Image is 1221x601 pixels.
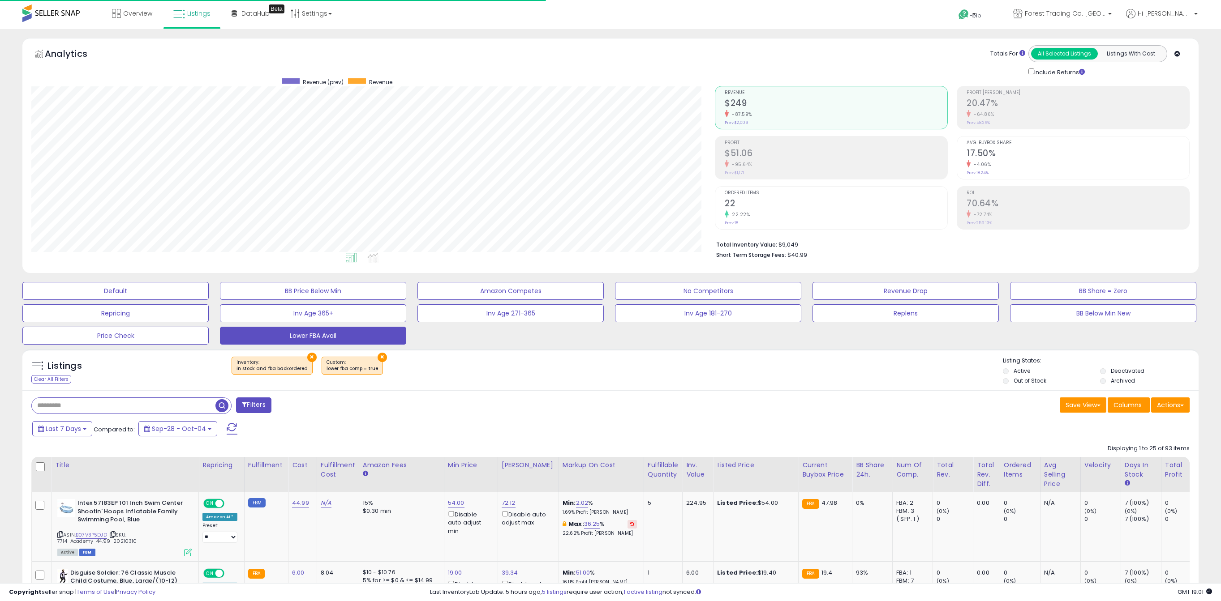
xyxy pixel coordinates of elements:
small: Prev: 259.13% [967,220,992,226]
a: 54.00 [448,499,464,507]
small: -64.86% [971,111,994,118]
span: Sep-28 - Oct-04 [152,424,206,433]
b: Min: [563,499,576,507]
span: Custom: [327,359,378,372]
div: N/A [1044,569,1074,577]
small: Days In Stock. [1125,479,1130,487]
span: | SKU: 7714_Academy_44.99_20210310 [57,531,137,545]
small: FBA [248,569,265,579]
small: (0%) [1004,507,1016,515]
span: Forest Trading Co. [GEOGRAPHIC_DATA] [1025,9,1105,18]
span: Inventory : [236,359,308,372]
small: 22.22% [729,211,750,218]
b: Max: [568,520,584,528]
button: Listings With Cost [1097,48,1164,60]
small: (0%) [1125,507,1137,515]
div: Repricing [202,460,241,470]
h2: $51.06 [725,148,947,160]
div: 15% [363,499,437,507]
div: 0 [1004,569,1040,577]
button: × [378,353,387,362]
div: Total Rev. [937,460,969,479]
div: 5 [648,499,675,507]
div: Inv. value [686,460,709,479]
div: ( SFP: 1 ) [896,515,926,523]
small: FBM [248,498,266,507]
span: All listings currently available for purchase on Amazon [57,549,78,556]
a: Terms of Use [77,588,115,596]
div: Displaying 1 to 25 of 93 items [1108,444,1190,453]
a: 39.34 [502,568,518,577]
div: Num of Comp. [896,460,929,479]
div: 7 (100%) [1125,499,1161,507]
div: Preset: [202,523,237,543]
span: Compared to: [94,425,135,434]
small: -4.06% [971,161,991,168]
button: Inv Age 365+ [220,304,406,322]
button: Amazon Competes [417,282,604,300]
span: $40.99 [787,251,807,259]
a: 6.00 [292,568,305,577]
b: Min: [563,568,576,577]
div: Days In Stock [1125,460,1157,479]
p: Listing States: [1003,357,1199,365]
button: Revenue Drop [813,282,999,300]
b: Listed Price: [717,499,758,507]
span: Revenue [369,78,392,86]
div: Total Profit [1165,460,1198,479]
div: $54.00 [717,499,791,507]
div: Fulfillment [248,460,284,470]
span: Hi [PERSON_NAME] [1138,9,1191,18]
div: lower fba comp = true [327,366,378,372]
div: 6.00 [686,569,706,577]
div: FBA: 1 [896,569,926,577]
span: 47.98 [821,499,838,507]
span: Listings [187,9,211,18]
div: Markup on Cost [563,460,640,470]
div: 0 [1084,499,1121,507]
small: (0%) [937,507,949,515]
small: -72.74% [971,211,993,218]
div: Tooltip anchor [269,4,284,13]
div: $19.40 [717,569,791,577]
b: Short Term Storage Fees: [716,251,786,259]
span: Avg. Buybox Share [967,141,1189,145]
img: 31iDD0B0kzL._SL40_.jpg [57,499,75,517]
span: OFF [223,569,237,577]
a: 36.25 [584,520,600,529]
div: Include Returns [1022,67,1096,77]
button: Inv Age 271-365 [417,304,604,322]
button: Last 7 Days [32,421,92,436]
small: Prev: 18 [725,220,738,226]
div: 0 [937,569,973,577]
div: 0% [856,499,886,507]
a: 2.02 [576,499,589,507]
th: The percentage added to the cost of goods (COGS) that forms the calculator for Min & Max prices. [559,457,644,492]
div: 0 [937,515,973,523]
h2: 17.50% [967,148,1189,160]
strong: Copyright [9,588,42,596]
p: 22.62% Profit [PERSON_NAME] [563,530,637,537]
small: Prev: $2,009 [725,120,748,125]
span: Last 7 Days [46,424,81,433]
div: 7 (100%) [1125,515,1161,523]
span: OFF [223,500,237,507]
div: Clear All Filters [31,375,71,384]
span: Revenue (prev) [303,78,344,86]
small: (0%) [1084,507,1097,515]
span: Profit [725,141,947,145]
a: Privacy Policy [116,588,155,596]
div: $0.30 min [363,507,437,515]
div: 0 [1165,569,1201,577]
div: Listed Price [717,460,795,470]
button: Lower FBA Avail [220,327,406,345]
div: Cost [292,460,313,470]
div: 0 [1084,569,1121,577]
small: (0%) [1165,507,1178,515]
div: % [563,520,637,537]
div: Totals For [990,50,1025,58]
div: 224.95 [686,499,706,507]
button: Save View [1060,397,1106,413]
span: 19.4 [821,568,833,577]
span: Columns [1114,401,1142,409]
